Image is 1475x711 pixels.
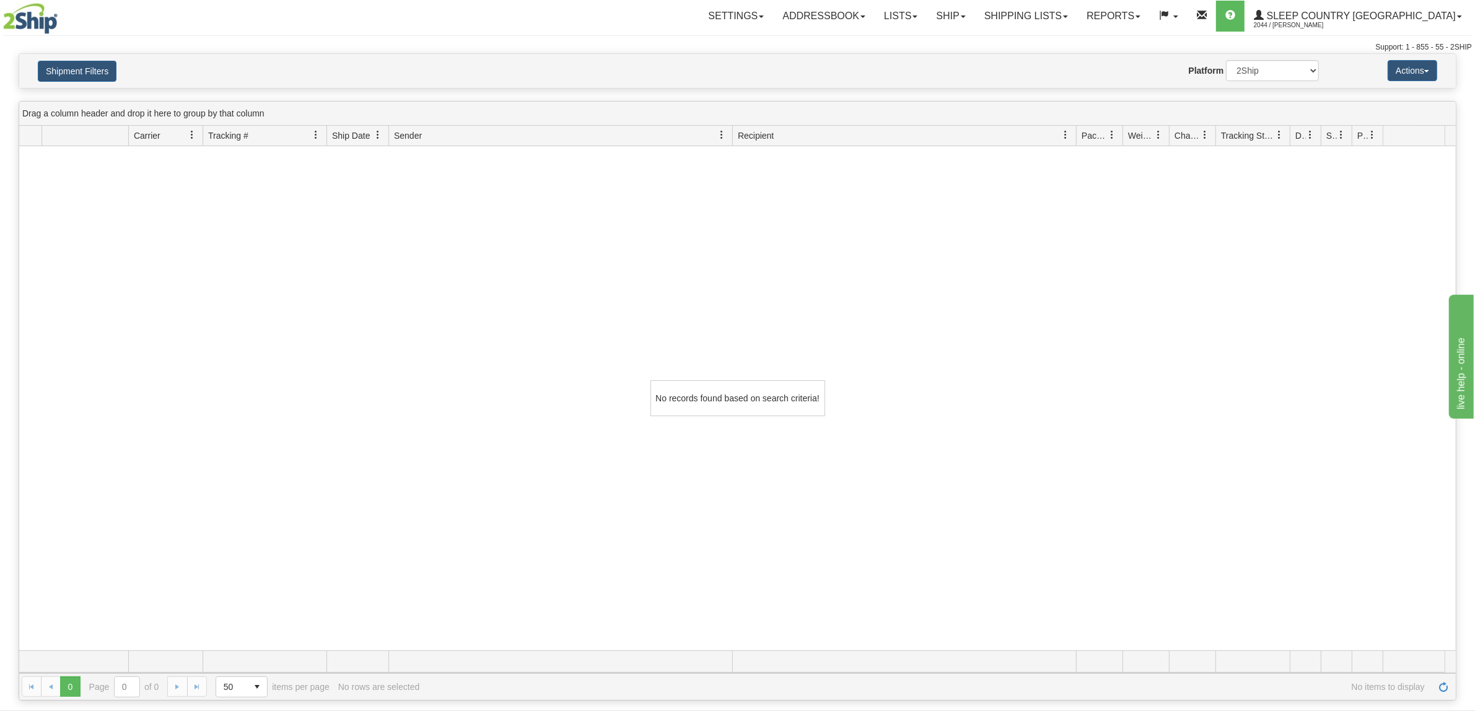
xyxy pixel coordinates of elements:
[1077,1,1150,32] a: Reports
[332,129,370,142] span: Ship Date
[1175,129,1201,142] span: Charge
[1264,11,1456,21] span: Sleep Country [GEOGRAPHIC_DATA]
[1295,129,1306,142] span: Delivery Status
[875,1,927,32] a: Lists
[224,681,240,693] span: 50
[428,682,1425,692] span: No items to display
[1082,129,1108,142] span: Packages
[1128,129,1154,142] span: Weight
[1254,19,1347,32] span: 2044 / [PERSON_NAME]
[216,676,330,697] span: items per page
[9,7,115,22] div: live help - online
[89,676,159,697] span: Page of 0
[1221,129,1275,142] span: Tracking Status
[1148,124,1169,146] a: Weight filter column settings
[305,124,326,146] a: Tracking # filter column settings
[208,129,248,142] span: Tracking #
[19,102,1456,126] div: grid grouping header
[975,1,1077,32] a: Shipping lists
[134,129,160,142] span: Carrier
[60,676,80,696] span: Page 0
[1433,676,1453,696] a: Refresh
[1194,124,1215,146] a: Charge filter column settings
[1357,129,1368,142] span: Pickup Status
[927,1,974,32] a: Ship
[1300,124,1321,146] a: Delivery Status filter column settings
[1055,124,1076,146] a: Recipient filter column settings
[247,677,267,697] span: select
[1101,124,1123,146] a: Packages filter column settings
[394,129,422,142] span: Sender
[338,682,420,692] div: No rows are selected
[1362,124,1383,146] a: Pickup Status filter column settings
[738,129,774,142] span: Recipient
[38,61,116,82] button: Shipment Filters
[367,124,388,146] a: Ship Date filter column settings
[1388,60,1437,81] button: Actions
[711,124,732,146] a: Sender filter column settings
[1189,64,1224,77] label: Platform
[216,676,268,697] span: Page sizes drop down
[1245,1,1471,32] a: Sleep Country [GEOGRAPHIC_DATA] 2044 / [PERSON_NAME]
[773,1,875,32] a: Addressbook
[650,380,825,416] div: No records found based on search criteria!
[699,1,773,32] a: Settings
[1326,129,1337,142] span: Shipment Issues
[3,42,1472,53] div: Support: 1 - 855 - 55 - 2SHIP
[1447,292,1474,419] iframe: chat widget
[1269,124,1290,146] a: Tracking Status filter column settings
[182,124,203,146] a: Carrier filter column settings
[1331,124,1352,146] a: Shipment Issues filter column settings
[3,3,58,34] img: logo2044.jpg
